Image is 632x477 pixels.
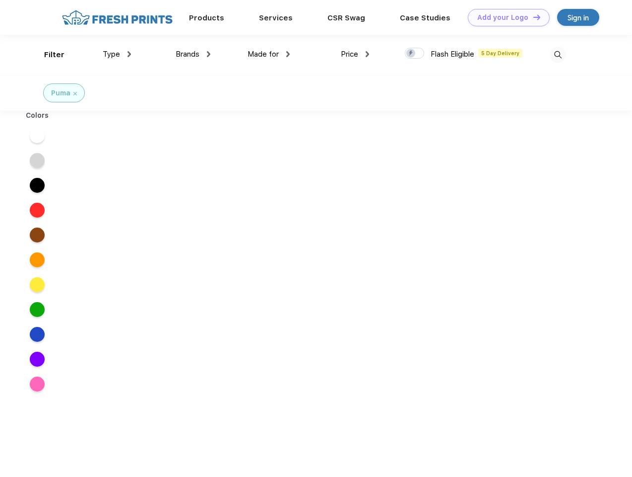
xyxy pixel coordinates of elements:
[568,12,589,23] div: Sign in
[431,50,474,59] span: Flash Eligible
[327,13,365,22] a: CSR Swag
[366,51,369,57] img: dropdown.png
[550,47,566,63] img: desktop_search.svg
[477,13,528,22] div: Add your Logo
[259,13,293,22] a: Services
[18,110,57,121] div: Colors
[176,50,199,59] span: Brands
[207,51,210,57] img: dropdown.png
[248,50,279,59] span: Made for
[59,9,176,26] img: fo%20logo%202.webp
[127,51,131,57] img: dropdown.png
[557,9,599,26] a: Sign in
[478,49,522,58] span: 5 Day Delivery
[533,14,540,20] img: DT
[189,13,224,22] a: Products
[341,50,358,59] span: Price
[73,92,77,95] img: filter_cancel.svg
[51,88,70,98] div: Puma
[103,50,120,59] span: Type
[44,49,64,61] div: Filter
[286,51,290,57] img: dropdown.png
